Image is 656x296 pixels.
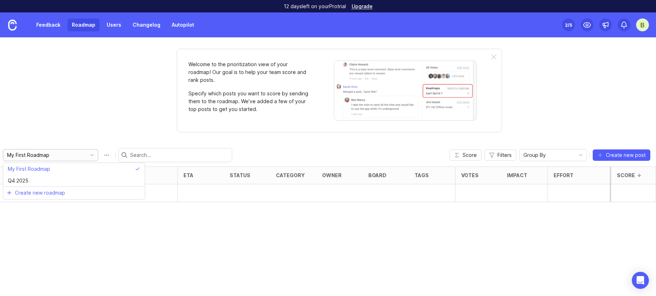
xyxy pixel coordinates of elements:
div: toggle menu [519,149,587,161]
div: Score [617,173,635,178]
img: When viewing a post, you can send it to a roadmap [334,60,477,121]
div: eta [183,173,193,178]
a: Users [102,18,126,31]
svg: toggle icon [575,152,586,158]
div: Votes [461,173,479,178]
span: Create new roadmap [15,189,65,196]
p: Specify which posts you want to score by sending them to the roadmap. We’ve added a few of your t... [188,90,309,113]
svg: prefix icon Plus [6,190,12,196]
svg: check icon [135,166,143,171]
button: Roadmap options [101,149,112,161]
span: Create new post [606,152,646,159]
div: board [368,173,386,178]
div: owner [322,173,342,178]
div: Open Intercom Messenger [632,272,649,289]
p: 12 days left on your Pro trial [284,3,346,10]
a: Roadmap [68,18,100,31]
div: Impact [507,173,527,178]
a: Feedback [32,18,65,31]
img: Canny Home [8,20,17,31]
span: My First Roadmap [8,165,50,173]
div: status [230,173,250,178]
input: Search... [130,151,229,159]
div: tags [415,173,429,178]
button: 2/5 [562,18,575,31]
p: Welcome to the prioritization view of your roadmap! Our goal is to help your team score and rank ... [188,60,309,84]
button: Filters [484,149,516,161]
span: Group By [523,151,546,159]
div: Effort [554,173,574,178]
button: Score [449,149,481,161]
button: B [636,18,649,31]
a: Autopilot [167,18,198,31]
a: Upgrade [352,4,373,9]
span: Filters [497,152,512,159]
svg: toggle icon [86,152,98,158]
button: Create new post [593,149,650,161]
input: My First Roadmap [7,151,86,159]
span: Q4 2025 [8,177,28,185]
div: toggle menu [3,149,98,161]
a: Changelog [128,18,165,31]
span: Score [463,152,477,159]
div: category [276,173,305,178]
div: 2 /5 [565,20,572,30]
